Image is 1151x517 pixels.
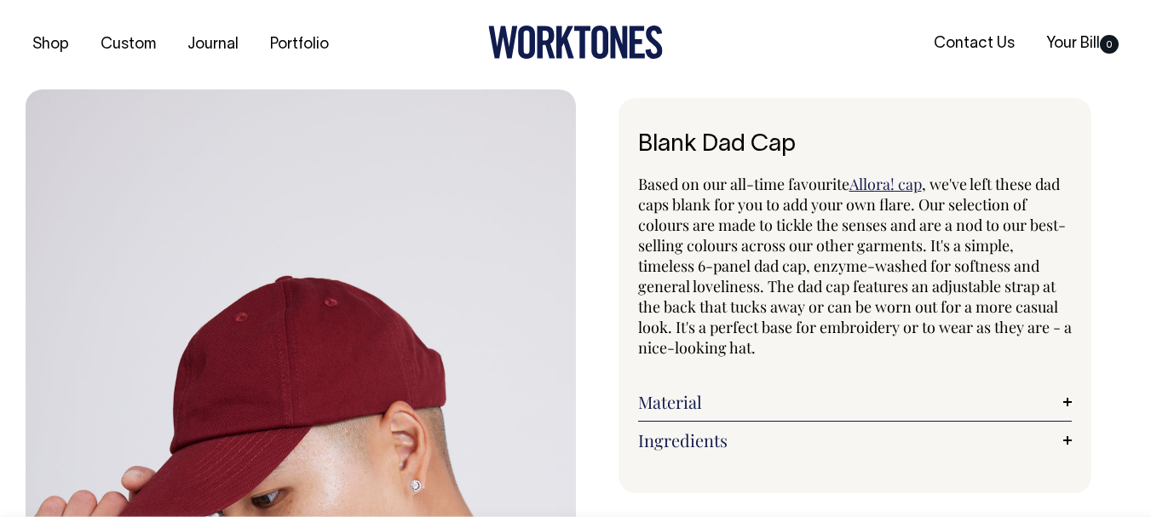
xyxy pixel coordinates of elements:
[927,30,1022,58] a: Contact Us
[638,392,1073,412] a: Material
[26,31,76,59] a: Shop
[638,132,1073,158] h1: Blank Dad Cap
[1100,35,1119,54] span: 0
[638,174,849,194] span: Based on our all-time favourite
[638,174,1072,358] span: , we've left these dad caps blank for you to add your own flare. Our selection of colours are mad...
[638,430,1073,451] a: Ingredients
[849,174,922,194] a: Allora! cap
[94,31,163,59] a: Custom
[1039,30,1125,58] a: Your Bill0
[181,31,245,59] a: Journal
[263,31,336,59] a: Portfolio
